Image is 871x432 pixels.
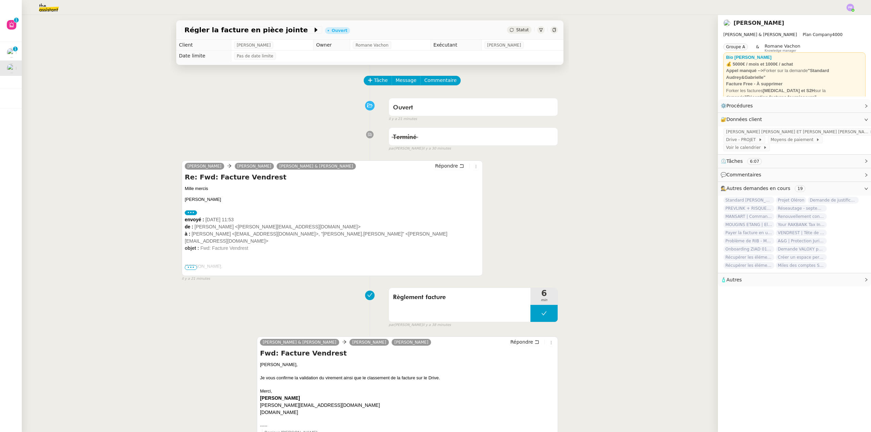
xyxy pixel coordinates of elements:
[389,146,394,152] span: par
[510,339,533,345] span: Répondre
[718,155,871,168] div: ⏲️Tâches 6:07
[200,245,248,251] span: Fwd: Facture Vendrest
[176,51,231,62] td: Date limite
[723,205,774,212] span: PREVLINK + RISQUES PROFESSIONNELS
[776,213,827,220] span: Renouvellement contrat Opale STOCCO
[185,263,480,270] div: [PERSON_NAME],
[723,246,774,253] span: Onboarding ZIAD 01/09
[237,53,274,59] span: Pas de date limite
[795,185,805,192] nz-tag: 19
[516,28,529,32] span: Statut
[721,158,768,164] span: ⏲️
[765,49,796,53] span: Knowledge manager
[13,47,18,51] nz-badge-sup: 1
[389,322,394,328] span: par
[396,76,416,84] span: Message
[776,221,827,228] span: Your RAKBANK Tax Invoice / Tax Credit Note
[14,47,17,53] p: 1
[771,136,816,143] span: Moyens de paiement
[726,62,793,67] strong: 💰 5000€ / mois et 1000€ / achat
[260,422,555,429] div: -----
[389,322,451,328] small: [PERSON_NAME]
[723,254,774,261] span: Récupérer les éléments sociaux - août 2025
[260,410,298,415] a: [DOMAIN_NAME]
[487,42,521,49] span: [PERSON_NAME]
[349,339,389,345] a: [PERSON_NAME]
[260,402,380,408] a: [PERSON_NAME][EMAIL_ADDRESS][DOMAIN_NAME]
[185,210,197,215] label: •••
[235,163,274,169] a: [PERSON_NAME]
[734,20,784,26] a: [PERSON_NAME]
[185,245,199,251] strong: objet :
[744,94,817,100] strong: "Réception factures fournisseurs"
[723,238,774,244] span: Problème de RIB - MATELAS FRANCAIS
[726,128,870,135] span: [PERSON_NAME] [PERSON_NAME] ET [PERSON_NAME] [PERSON_NAME]
[185,163,224,169] a: [PERSON_NAME]
[723,229,774,236] span: Payer la facture en urgence
[392,76,421,85] button: Message
[185,217,204,222] strong: envoyé :
[726,67,863,81] div: Forker sur la demande
[530,289,558,297] span: 6
[847,4,854,11] img: svg
[726,103,753,108] span: Procédures
[423,146,451,152] span: il y a 30 minutes
[726,158,743,164] span: Tâches
[726,172,761,177] span: Commentaires
[7,48,16,57] img: users%2FfjlNmCTkLiVoA3HQjY3GA5JXGxb2%2Favatar%2Fstarofservice_97480retdsc0392.png
[721,277,742,282] span: 🧴
[435,162,458,169] span: Répondre
[185,231,447,244] span: [PERSON_NAME] <[EMAIL_ADDRESS][DOMAIN_NAME]>, "[PERSON_NAME].[PERSON_NAME]" <[PERSON_NAME][EMAIL_...
[721,172,764,177] span: 💬
[392,339,431,345] a: [PERSON_NAME]
[185,185,480,192] p: Mille mercis
[185,231,190,237] strong: à :
[776,246,827,253] span: Demande VALOXY pour Pennylane - Montants importants sans justificatifs
[776,262,827,269] span: Miles des comptes Skywards et Flying Blue
[393,292,526,303] span: Règlement facture
[530,297,558,303] span: min
[726,87,863,101] div: Forker les factures sur la demande
[726,136,758,143] span: Drive - PROJET
[832,32,843,37] span: 4000
[393,105,413,111] span: Ouvert
[723,32,797,37] span: [PERSON_NAME] & [PERSON_NAME]
[776,254,827,261] span: Créer un espace personnel sur SYLAé
[718,273,871,287] div: 🧴Autres
[765,44,800,49] span: Romane Vachon
[776,238,827,244] span: A&G | Protection Juridique COVEA
[195,224,361,229] span: [PERSON_NAME] <[PERSON_NAME][EMAIL_ADDRESS][DOMAIN_NAME]>
[508,338,542,346] button: Répondre
[182,276,210,282] span: il y a 21 minutes
[723,213,774,220] span: MANSART | Commande Partie 1 (Mobilier+ Elec)
[776,229,827,236] span: VENDREST | Tête de lit et housse LA REDOUTE
[184,27,313,33] span: Régler la facture en pièce jointe
[185,224,193,229] strong: de :
[7,64,16,73] img: users%2FfjlNmCTkLiVoA3HQjY3GA5JXGxb2%2Favatar%2Fstarofservice_97480retdsc0392.png
[420,76,461,85] button: Commentaire
[776,205,827,212] span: Réseautage - septembre 2025
[260,395,380,402] td: [PERSON_NAME]
[237,42,271,49] span: [PERSON_NAME]
[260,388,555,395] div: Merci,
[15,18,18,24] p: 1
[433,162,466,170] button: Répondre
[726,81,783,86] strong: Facture Free - À supprimer
[765,44,800,52] app-user-label: Knowledge manager
[721,186,808,191] span: 🕵️
[726,186,790,191] span: Autres demandes en cours
[389,146,451,152] small: [PERSON_NAME]
[726,55,772,60] a: Bio [PERSON_NAME]
[776,197,806,204] span: Projet Oléron
[423,322,451,328] span: il y a 38 minutes
[356,42,389,49] span: Romane Vachon
[747,158,762,165] nz-tag: 6:07
[723,262,774,269] span: Récupérer les éléments sociaux - Septembre 2025
[718,99,871,113] div: ⚙️Procédures
[723,44,748,50] nz-tag: Groupe A
[721,102,756,110] span: ⚙️
[726,144,763,151] span: Voir le calendrier
[185,196,480,203] p: [PERSON_NAME]
[313,40,350,51] td: Owner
